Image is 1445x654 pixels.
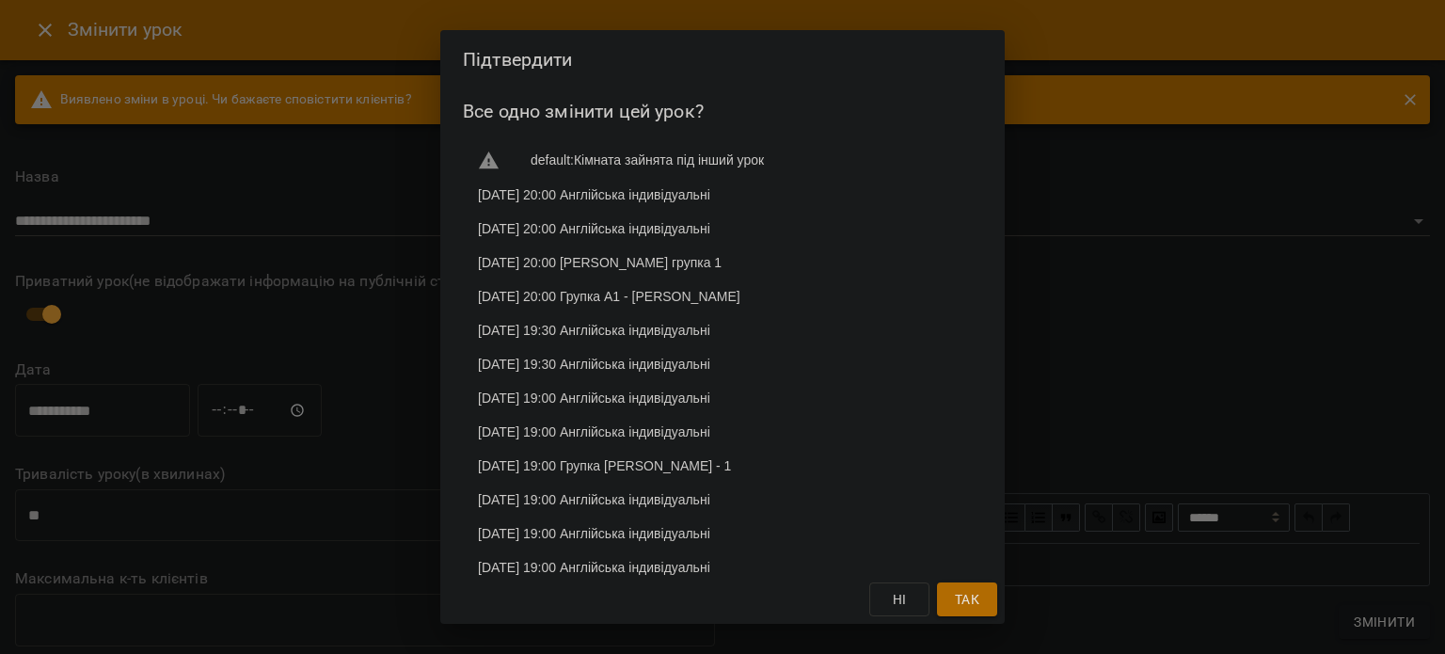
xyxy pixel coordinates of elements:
[893,588,907,611] span: Ні
[463,97,982,126] h6: Все одно змінити цей урок?
[463,416,982,450] li: [DATE] 19:00 Англійська індивідуальні
[869,582,929,616] button: Ні
[463,382,982,416] li: [DATE] 19:00 Англійська індивідуальні
[463,551,982,585] li: [DATE] 19:00 Англійська індивідуальні
[463,484,982,518] li: [DATE] 19:00 Англійська індивідуальні
[955,588,979,611] span: Так
[463,314,982,348] li: [DATE] 19:30 Англійська індивідуальні
[463,213,982,247] li: [DATE] 20:00 Англійська індивідуальні
[463,45,982,74] h2: Підтвердити
[463,450,982,484] li: [DATE] 19:00 Групка [PERSON_NAME] - 1
[463,518,982,551] li: [DATE] 19:00 Англійська індивідуальні
[463,348,982,382] li: [DATE] 19:30 Англійська індивідуальні
[463,179,982,213] li: [DATE] 20:00 Англійська індивідуальні
[463,142,982,180] li: default : Кімната зайнята під інший урок
[463,280,982,314] li: [DATE] 20:00 Групка А1 - [PERSON_NAME]
[463,247,982,280] li: [DATE] 20:00 [PERSON_NAME] групка 1
[937,582,997,616] button: Так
